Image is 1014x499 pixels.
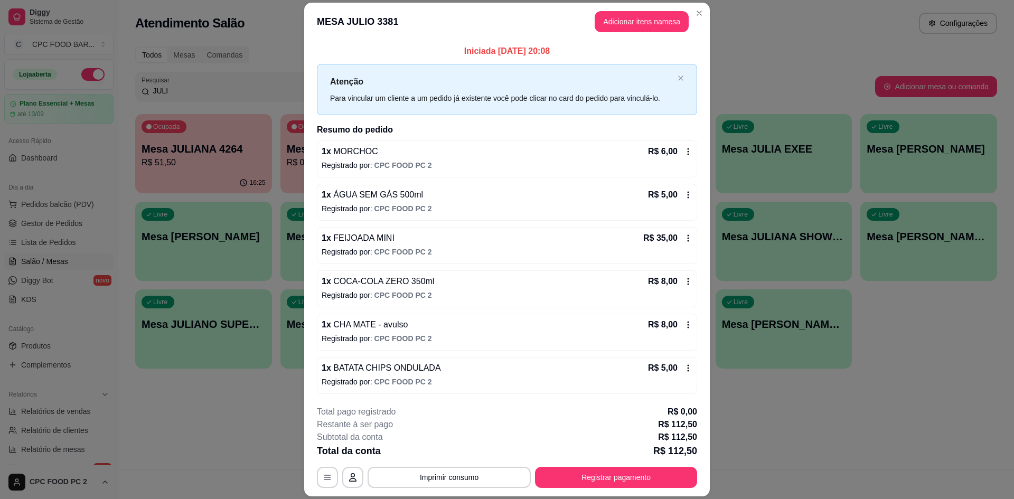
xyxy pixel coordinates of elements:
p: 1 x [322,232,395,244]
div: Para vincular um cliente a um pedido já existente você pode clicar no card do pedido para vinculá... [330,92,673,104]
p: Total pago registrado [317,406,396,418]
button: close [678,75,684,82]
p: Subtotal da conta [317,431,383,444]
button: Adicionar itens namesa [595,11,689,32]
p: R$ 8,00 [648,275,678,288]
p: Registrado por: [322,333,692,344]
p: 1 x [322,189,423,201]
span: CPC FOOD PC 2 [374,291,432,299]
p: R$ 0,00 [668,406,697,418]
span: CPC FOOD PC 2 [374,161,432,170]
p: R$ 112,50 [658,418,697,431]
button: Registrar pagamento [535,467,697,488]
p: Atenção [330,75,673,88]
p: Registrado por: [322,160,692,171]
header: MESA JULIO 3381 [304,3,710,41]
p: Restante à ser pago [317,418,393,431]
p: Registrado por: [322,290,692,300]
p: R$ 112,50 [658,431,697,444]
span: MORCHOC [331,147,378,156]
button: Imprimir consumo [368,467,531,488]
span: CHA MATE - avulso [331,320,408,329]
p: Registrado por: [322,203,692,214]
h2: Resumo do pedido [317,124,697,136]
p: 1 x [322,145,378,158]
span: COCA-COLA ZERO 350ml [331,277,435,286]
span: CPC FOOD PC 2 [374,334,432,343]
button: Close [691,5,708,22]
span: CPC FOOD PC 2 [374,378,432,386]
p: R$ 5,00 [648,362,678,374]
span: CPC FOOD PC 2 [374,204,432,213]
p: Iniciada [DATE] 20:08 [317,45,697,58]
span: ÁGUA SEM GÁS 500ml [331,190,423,199]
p: Registrado por: [322,247,692,257]
p: 1 x [322,318,408,331]
span: FEIJOADA MINI [331,233,395,242]
p: Registrado por: [322,376,692,387]
p: 1 x [322,362,441,374]
p: R$ 35,00 [643,232,678,244]
p: Total da conta [317,444,381,458]
p: R$ 8,00 [648,318,678,331]
p: R$ 112,50 [653,444,697,458]
p: R$ 6,00 [648,145,678,158]
span: BATATA CHIPS ONDULADA [331,363,441,372]
p: 1 x [322,275,434,288]
p: R$ 5,00 [648,189,678,201]
span: CPC FOOD PC 2 [374,248,432,256]
span: close [678,75,684,81]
